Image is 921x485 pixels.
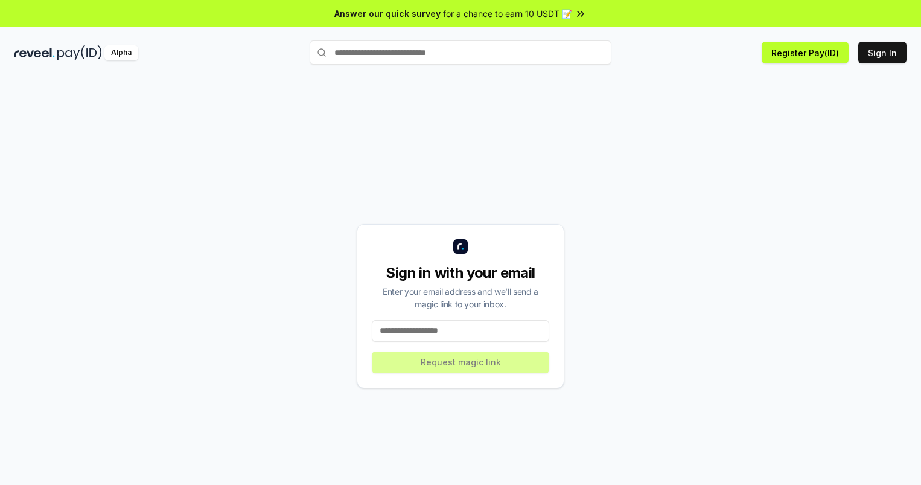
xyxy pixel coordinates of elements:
button: Sign In [858,42,907,63]
img: pay_id [57,45,102,60]
img: reveel_dark [14,45,55,60]
span: Answer our quick survey [334,7,441,20]
div: Alpha [104,45,138,60]
button: Register Pay(ID) [762,42,849,63]
span: for a chance to earn 10 USDT 📝 [443,7,572,20]
div: Sign in with your email [372,263,549,283]
div: Enter your email address and we’ll send a magic link to your inbox. [372,285,549,310]
img: logo_small [453,239,468,254]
